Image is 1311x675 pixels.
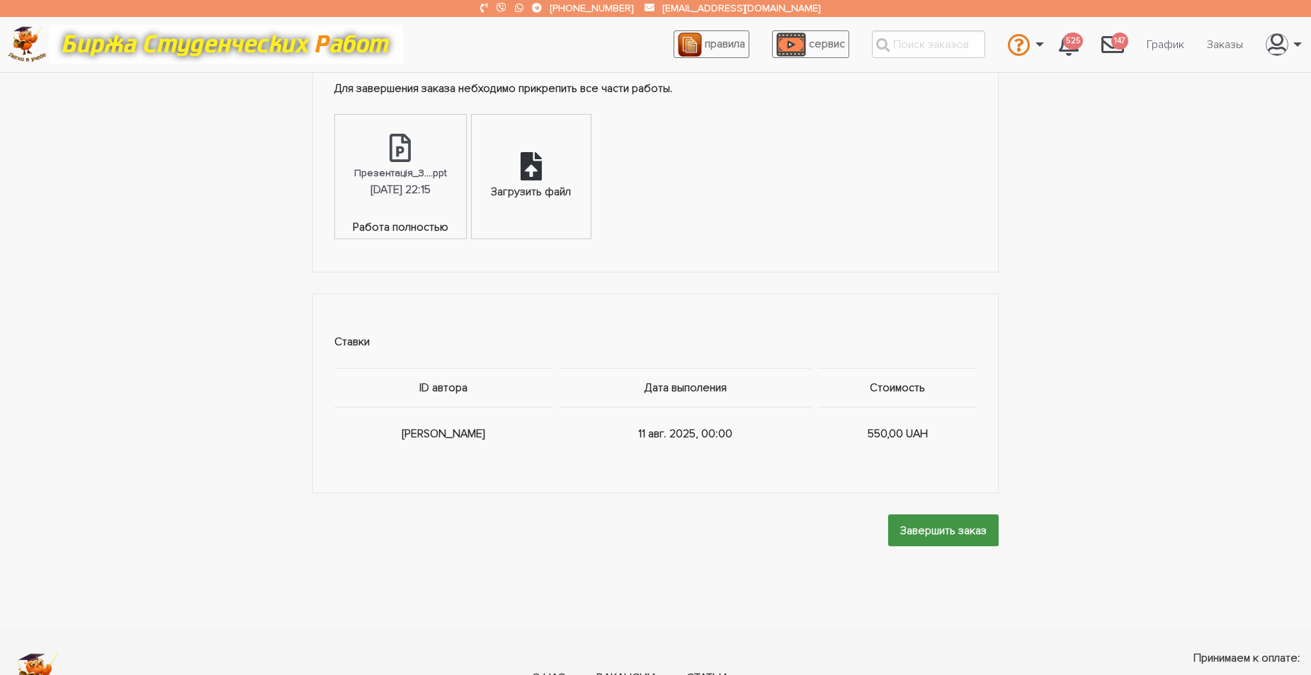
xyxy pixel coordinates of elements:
img: logo-c4363faeb99b52c628a42810ed6dfb4293a56d4e4775eb116515dfe7f33672af.png [8,26,47,62]
img: motto-12e01f5a76059d5f6a28199ef077b1f78e012cfde436ab5cf1d4517935686d32.gif [49,25,403,64]
a: 147 [1090,25,1135,64]
th: Дата выполения [556,369,815,408]
td: 550,00 UAH [815,408,977,461]
span: правила [705,37,745,51]
td: [PERSON_NAME] [334,408,557,461]
a: правила [674,30,749,58]
td: 11 авг. 2025, 00:00 [556,408,815,461]
a: Заказы [1196,31,1254,58]
p: Для завершения заказа небходимо прикрепить все части работы. [334,80,977,98]
span: Принимаем к оплате: [1193,650,1300,667]
td: Ставки [334,316,977,369]
img: agreement_icon-feca34a61ba7f3d1581b08bc946b2ec1ccb426f67415f344566775c155b7f62c.png [678,33,702,57]
img: play_icon-49f7f135c9dc9a03216cfdbccbe1e3994649169d890fb554cedf0eac35a01ba8.png [776,33,806,57]
a: [PHONE_NUMBER] [550,2,633,14]
th: ID автора [334,369,557,408]
div: [DATE] 22:15 [370,181,431,200]
a: сервис [772,30,849,58]
li: 146 [1090,25,1135,64]
span: 147 [1111,33,1128,50]
span: сервис [809,37,845,51]
div: Презентація_З....ppt [354,165,447,181]
a: График [1135,31,1196,58]
input: Завершить заказ [888,514,999,546]
a: [EMAIL_ADDRESS][DOMAIN_NAME] [663,2,820,14]
input: Поиск заказов [872,30,985,58]
span: 525 [1063,33,1083,50]
a: Презентація_З....ppt[DATE] 22:15 [335,115,466,219]
div: Загрузить файл [491,183,571,202]
a: 525 [1048,25,1090,64]
span: Работа полностью [335,219,466,239]
th: Стоимость [815,369,977,408]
